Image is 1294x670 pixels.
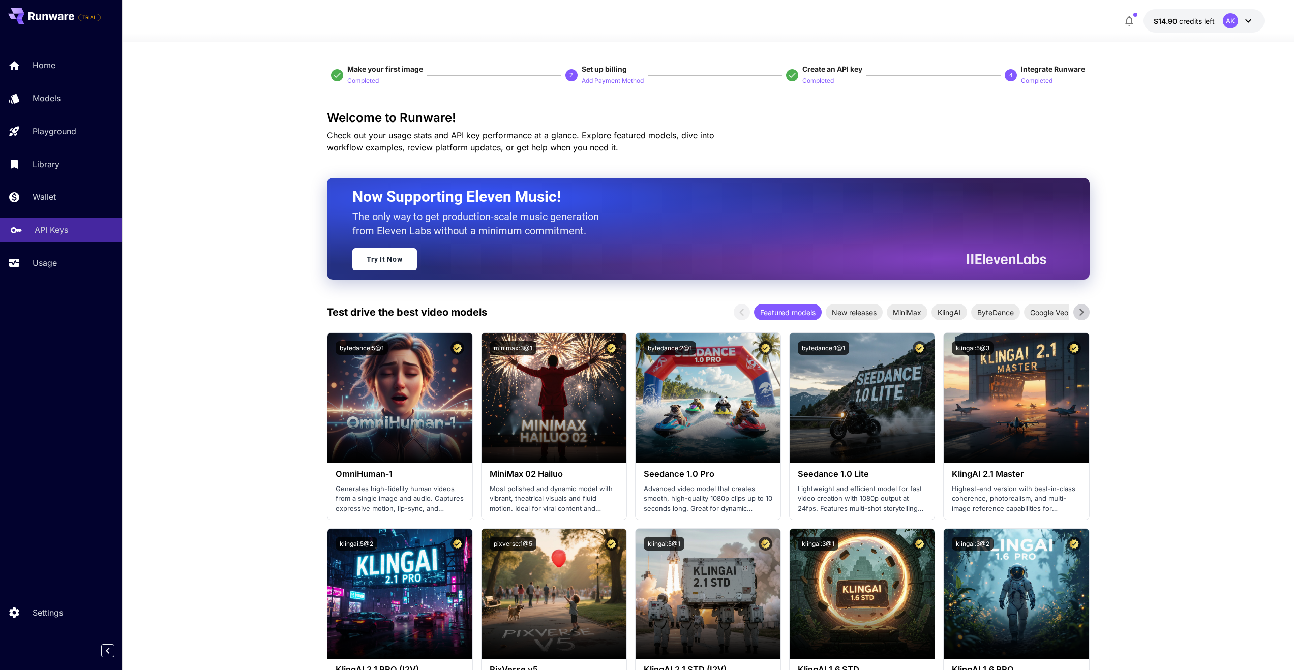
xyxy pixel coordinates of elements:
button: Completed [347,74,379,86]
h3: Welcome to Runware! [327,111,1090,125]
span: Set up billing [582,65,627,73]
span: Integrate Runware [1021,65,1085,73]
span: Featured models [754,307,822,318]
button: klingai:5@1 [644,537,684,551]
p: Playground [33,125,76,137]
button: Certified Model – Vetted for best performance and includes a commercial license. [1067,341,1081,355]
div: AK [1223,13,1238,28]
img: alt [944,333,1089,463]
button: bytedance:5@1 [336,341,388,355]
img: alt [790,333,935,463]
p: Advanced video model that creates smooth, high-quality 1080p clips up to 10 seconds long. Great f... [644,484,772,514]
p: Test drive the best video models [327,304,487,320]
p: 4 [1009,71,1013,80]
button: Collapse sidebar [101,644,114,657]
button: Completed [802,74,834,86]
span: Google Veo [1024,307,1074,318]
h3: KlingAI 2.1 Master [952,469,1080,479]
p: API Keys [35,224,68,236]
button: minimax:3@1 [490,341,536,355]
p: Most polished and dynamic model with vibrant, theatrical visuals and fluid motion. Ideal for vira... [490,484,618,514]
button: Certified Model – Vetted for best performance and includes a commercial license. [759,341,772,355]
img: alt [482,529,626,659]
div: Featured models [754,304,822,320]
span: KlingAI [931,307,967,318]
img: alt [327,333,472,463]
a: Try It Now [352,248,417,270]
button: bytedance:1@1 [798,341,849,355]
span: Create an API key [802,65,862,73]
img: alt [944,529,1089,659]
p: Highest-end version with best-in-class coherence, photorealism, and multi-image reference capabil... [952,484,1080,514]
button: klingai:3@1 [798,537,838,551]
button: klingai:5@3 [952,341,994,355]
span: TRIAL [79,14,100,21]
p: Models [33,92,61,104]
span: New releases [826,307,883,318]
span: Make your first image [347,65,423,73]
img: alt [790,529,935,659]
p: Library [33,158,59,170]
button: Certified Model – Vetted for best performance and includes a commercial license. [759,537,772,551]
button: Certified Model – Vetted for best performance and includes a commercial license. [1067,537,1081,551]
p: The only way to get production-scale music generation from Eleven Labs without a minimum commitment. [352,209,607,238]
img: alt [636,333,780,463]
div: $14.9001 [1154,16,1215,26]
span: credits left [1179,17,1215,25]
button: Completed [1021,74,1052,86]
p: Completed [1021,76,1052,86]
span: $14.90 [1154,17,1179,25]
h3: OmniHuman‑1 [336,469,464,479]
p: Lightweight and efficient model for fast video creation with 1080p output at 24fps. Features mult... [798,484,926,514]
p: Home [33,59,55,71]
button: Certified Model – Vetted for best performance and includes a commercial license. [450,537,464,551]
div: New releases [826,304,883,320]
span: Add your payment card to enable full platform functionality. [78,11,101,23]
button: klingai:5@2 [336,537,377,551]
h3: Seedance 1.0 Pro [644,469,772,479]
div: KlingAI [931,304,967,320]
button: bytedance:2@1 [644,341,696,355]
h2: Now Supporting Eleven Music! [352,187,1039,206]
h3: Seedance 1.0 Lite [798,469,926,479]
span: ByteDance [971,307,1020,318]
img: alt [636,529,780,659]
p: 2 [569,71,573,80]
div: MiniMax [887,304,927,320]
p: Completed [347,76,379,86]
button: pixverse:1@5 [490,537,536,551]
h3: MiniMax 02 Hailuo [490,469,618,479]
img: alt [482,333,626,463]
button: Certified Model – Vetted for best performance and includes a commercial license. [605,341,618,355]
button: Add Payment Method [582,74,644,86]
button: Certified Model – Vetted for best performance and includes a commercial license. [913,537,926,551]
button: klingai:3@2 [952,537,994,551]
button: Certified Model – Vetted for best performance and includes a commercial license. [605,537,618,551]
p: Completed [802,76,834,86]
p: Settings [33,606,63,619]
button: Certified Model – Vetted for best performance and includes a commercial license. [913,341,926,355]
button: Certified Model – Vetted for best performance and includes a commercial license. [450,341,464,355]
span: MiniMax [887,307,927,318]
p: Add Payment Method [582,76,644,86]
span: Check out your usage stats and API key performance at a glance. Explore featured models, dive int... [327,130,714,153]
p: Usage [33,257,57,269]
img: alt [327,529,472,659]
div: ByteDance [971,304,1020,320]
button: $14.9001AK [1143,9,1265,33]
div: Google Veo [1024,304,1074,320]
p: Wallet [33,191,56,203]
p: Generates high-fidelity human videos from a single image and audio. Captures expressive motion, l... [336,484,464,514]
div: Collapse sidebar [109,642,122,660]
